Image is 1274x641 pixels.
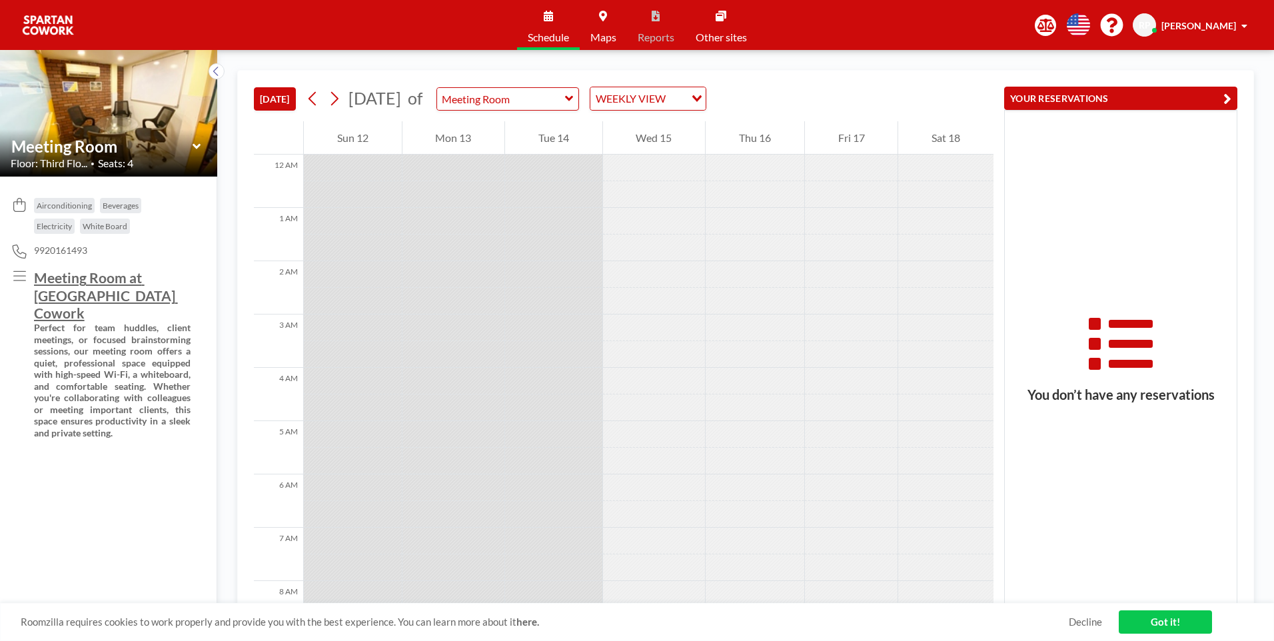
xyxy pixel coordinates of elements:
button: YOUR RESERVATIONS [1004,87,1237,110]
u: Meeting Room at [GEOGRAPHIC_DATA] Cowork [34,269,178,321]
span: WEEKLY VIEW [593,90,668,107]
span: Beverages [103,201,139,211]
div: 8 AM [254,581,303,634]
span: Seats: 4 [98,157,133,170]
input: Search for option [670,90,684,107]
div: 2 AM [254,261,303,315]
div: Sat 18 [898,121,993,155]
div: 7 AM [254,528,303,581]
div: 3 AM [254,315,303,368]
div: Thu 16 [706,121,804,155]
span: • [91,159,95,168]
div: 4 AM [254,368,303,421]
span: 9920161493 [34,245,87,257]
a: here. [516,616,539,628]
span: Reports [638,32,674,43]
span: Schedule [528,32,569,43]
span: [DATE] [348,88,401,108]
span: Other sites [696,32,747,43]
span: Floor: Third Flo... [11,157,87,170]
div: 12 AM [254,155,303,208]
div: 5 AM [254,421,303,474]
span: Airconditioning [37,201,92,211]
div: Fri 17 [805,121,898,155]
div: Sun 12 [304,121,402,155]
img: organization-logo [21,12,75,39]
button: [DATE] [254,87,296,111]
span: Roomzilla requires cookies to work properly and provide you with the best experience. You can lea... [21,616,1069,628]
div: Search for option [590,87,706,110]
a: Got it! [1119,610,1212,634]
div: 6 AM [254,474,303,528]
strong: Perfect for team huddles, client meetings, or focused brainstorming sessions, our meeting room of... [34,322,193,438]
span: [PERSON_NAME] [1161,20,1236,31]
h3: You don’t have any reservations [1005,386,1237,403]
span: Electricity [37,221,72,231]
div: Tue 14 [505,121,602,155]
span: Maps [590,32,616,43]
span: RP [1139,19,1151,31]
span: White Board [83,221,127,231]
div: Mon 13 [402,121,505,155]
div: Wed 15 [603,121,706,155]
input: Meeting Room [11,137,193,156]
span: of [408,88,422,109]
input: Meeting Room [437,88,565,110]
div: 1 AM [254,208,303,261]
a: Decline [1069,616,1102,628]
